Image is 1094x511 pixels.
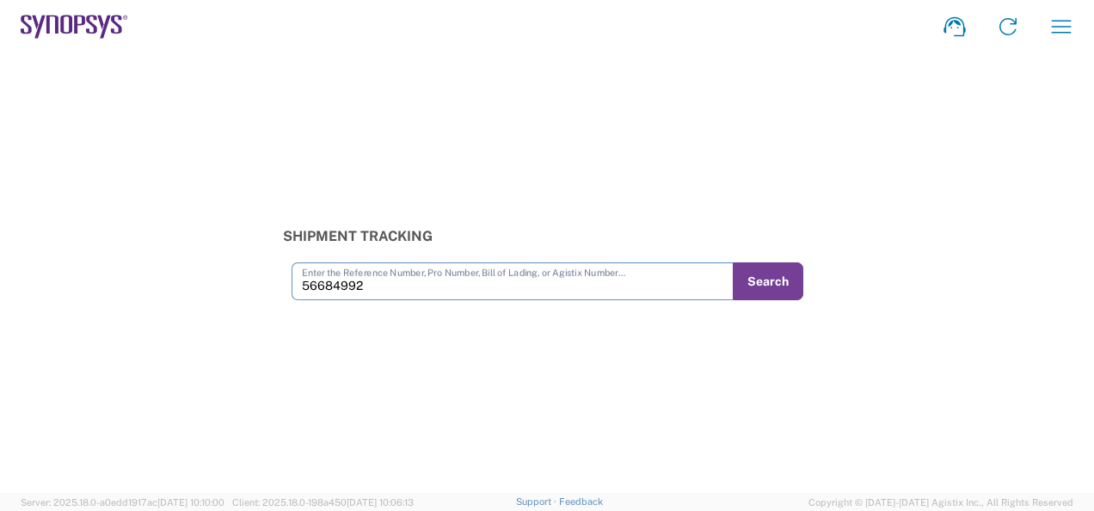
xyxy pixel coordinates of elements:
span: [DATE] 10:10:00 [157,497,224,508]
a: Feedback [559,496,603,507]
button: Search [733,262,803,300]
h3: Shipment Tracking [283,228,812,244]
span: Client: 2025.18.0-198a450 [232,497,414,508]
span: Server: 2025.18.0-a0edd1917ac [21,497,224,508]
span: Copyright © [DATE]-[DATE] Agistix Inc., All Rights Reserved [808,495,1073,510]
span: [DATE] 10:06:13 [347,497,414,508]
a: Support [516,496,559,507]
